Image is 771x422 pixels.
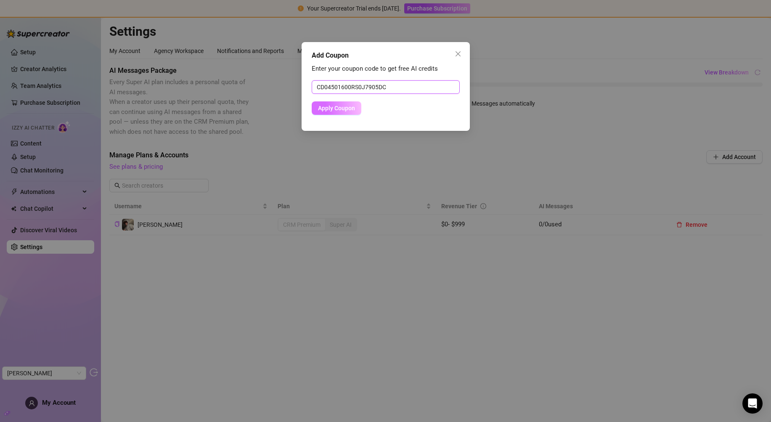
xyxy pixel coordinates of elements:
span: Apply Coupon [318,105,355,111]
span: Close [451,50,465,57]
button: Close [451,47,465,61]
div: Add Coupon [312,50,460,61]
div: Enter your coupon code to get free AI credits [312,64,460,74]
span: close [455,50,461,57]
div: Open Intercom Messenger [742,393,763,414]
button: Apply Coupon [312,101,361,115]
